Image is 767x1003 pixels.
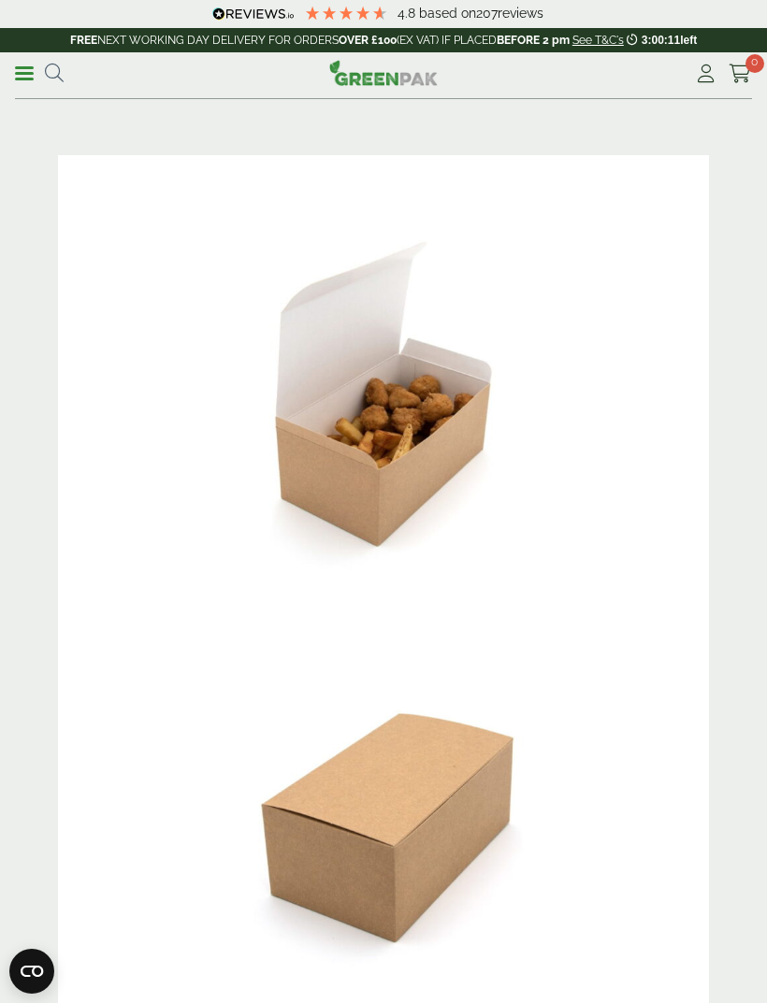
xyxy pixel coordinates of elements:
img: GreenPak Supplies [329,60,438,86]
strong: FREE [70,34,97,47]
button: Open CMP widget [9,949,54,994]
span: Based on [419,6,476,21]
strong: OVER £100 [339,34,397,47]
a: See T&C's [572,34,624,47]
img: Small Kraft Chicken Box With Popcorn Chicken And Chips [58,155,709,589]
span: 0 [745,54,764,73]
a: 0 [729,60,752,88]
span: 4.8 [398,6,419,21]
div: 4.79 Stars [304,5,388,21]
span: reviews [498,6,543,21]
span: 207 [476,6,498,21]
i: Cart [729,64,752,83]
span: 3:00:11 [642,34,680,47]
img: REVIEWS.io [212,7,294,21]
strong: BEFORE 2 pm [497,34,570,47]
i: My Account [694,64,717,83]
span: left [680,34,697,47]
